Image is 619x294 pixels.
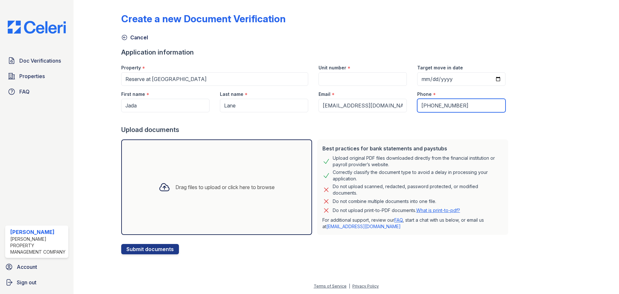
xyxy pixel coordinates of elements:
[3,21,71,34] img: CE_Logo_Blue-a8612792a0a2168367f1c8372b55b34899dd931a85d93a1a3d3e32e68fde9ad4.png
[417,65,463,71] label: Target move in date
[5,54,68,67] a: Doc Verifications
[175,183,275,191] div: Drag files to upload or click here to browse
[416,208,460,213] a: What is print-to-pdf?
[322,217,503,230] p: For additional support, review our , start a chat with us below, or email us at
[319,65,346,71] label: Unit number
[220,91,243,97] label: Last name
[333,155,503,168] div: Upload original PDF files downloaded directly from the financial institution or payroll provider’...
[10,228,66,236] div: [PERSON_NAME]
[19,88,30,96] span: FAQ
[121,91,145,97] label: First name
[333,183,503,196] div: Do not upload scanned, redacted, password protected, or modified documents.
[326,224,401,229] a: [EMAIL_ADDRESS][DOMAIN_NAME]
[352,284,379,289] a: Privacy Policy
[121,125,511,134] div: Upload documents
[19,57,61,65] span: Doc Verifications
[17,263,37,271] span: Account
[333,198,436,205] div: Do not combine multiple documents into one file.
[333,207,460,214] p: Do not upload print-to-PDF documents.
[417,91,432,97] label: Phone
[394,217,403,223] a: FAQ
[10,236,66,255] div: [PERSON_NAME] Property Management Company
[121,65,141,71] label: Property
[314,284,347,289] a: Terms of Service
[319,91,330,97] label: Email
[322,145,503,152] div: Best practices for bank statements and paystubs
[333,169,503,182] div: Correctly classify the document type to avoid a delay in processing your application.
[121,48,511,57] div: Application information
[5,70,68,83] a: Properties
[3,260,71,273] a: Account
[3,276,71,289] a: Sign out
[19,72,45,80] span: Properties
[5,85,68,98] a: FAQ
[17,279,36,286] span: Sign out
[121,13,286,25] div: Create a new Document Verification
[121,34,148,41] a: Cancel
[121,244,179,254] button: Submit documents
[349,284,350,289] div: |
